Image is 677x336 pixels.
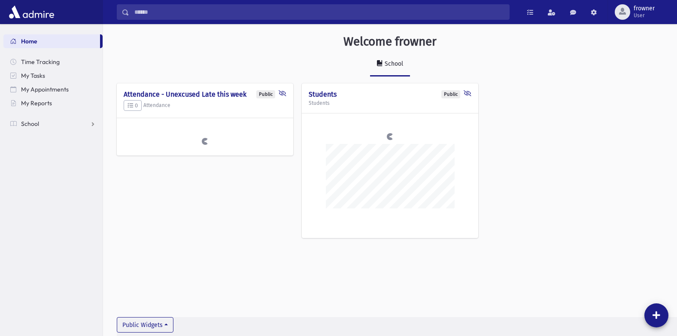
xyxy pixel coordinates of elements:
a: School [3,117,103,131]
h3: Welcome frowner [343,34,437,49]
h4: Students [309,90,471,98]
img: AdmirePro [7,3,56,21]
h4: Attendance - Unexcused Late this week [124,90,286,98]
div: School [383,60,403,67]
span: School [21,120,39,128]
button: Public Widgets [117,317,173,333]
span: 0 [128,102,138,109]
span: My Tasks [21,72,45,79]
button: 0 [124,100,142,111]
span: Time Tracking [21,58,60,66]
div: Public [441,90,460,98]
div: Public [256,90,275,98]
a: My Appointments [3,82,103,96]
a: Time Tracking [3,55,103,69]
a: My Tasks [3,69,103,82]
h5: Students [309,100,471,106]
span: User [634,12,655,19]
span: frowner [634,5,655,12]
input: Search [129,4,509,20]
span: My Reports [21,99,52,107]
h5: Attendance [124,100,286,111]
a: Home [3,34,100,48]
span: My Appointments [21,86,69,93]
a: School [370,52,410,76]
a: My Reports [3,96,103,110]
span: Home [21,37,37,45]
